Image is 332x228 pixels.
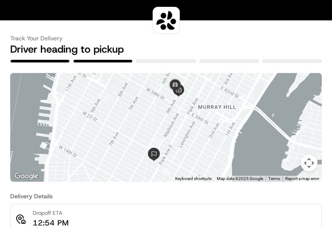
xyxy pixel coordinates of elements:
h2: Driver heading to pickup [10,42,322,56]
p: Dropoff ETA [33,209,68,217]
h3: Delivery Details [10,192,322,200]
img: Google [12,171,40,182]
a: Terms (opens in new tab) [268,176,280,181]
img: logo-public_tracking_screen-Sharebite-1703187580717.png [155,9,178,32]
a: Report a map error [285,176,319,181]
button: Keyboard shortcuts [175,176,212,182]
h3: Track Your Delivery [10,34,322,42]
button: Map camera controls [301,155,318,172]
a: Open this area in Google Maps (opens a new window) [12,171,40,182]
span: Map data ©2025 Google [217,176,263,181]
